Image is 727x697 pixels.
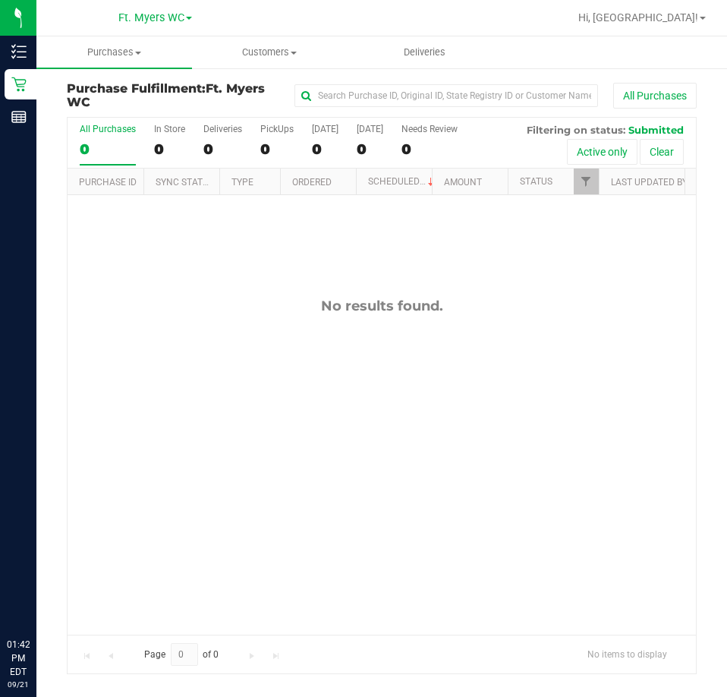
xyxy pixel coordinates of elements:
inline-svg: Inventory [11,44,27,59]
span: Customers [193,46,347,59]
span: Submitted [628,124,684,136]
iframe: Resource center [15,576,61,621]
div: 0 [80,140,136,158]
iframe: Resource center unread badge [45,573,63,591]
div: 0 [260,140,294,158]
a: Purchases [36,36,192,68]
a: Deliveries [348,36,503,68]
div: In Store [154,124,185,134]
p: 01:42 PM EDT [7,638,30,679]
div: Deliveries [203,124,242,134]
a: Ordered [292,177,332,188]
a: Customers [192,36,348,68]
div: All Purchases [80,124,136,134]
inline-svg: Reports [11,109,27,125]
span: Page of 0 [131,643,231,667]
div: [DATE] [357,124,383,134]
a: Status [520,176,552,187]
span: Ft. Myers WC [67,81,265,109]
div: Needs Review [401,124,458,134]
div: 0 [154,140,185,158]
input: Search Purchase ID, Original ID, State Registry ID or Customer Name... [294,84,598,107]
a: Filter [574,169,599,194]
a: Scheduled [368,176,437,187]
div: No results found. [68,298,696,314]
a: Last Updated By [611,177,688,188]
span: Purchases [36,46,192,59]
span: Hi, [GEOGRAPHIC_DATA]! [578,11,698,24]
button: Active only [567,139,637,165]
span: Ft. Myers WC [118,11,184,24]
span: Filtering on status: [527,124,625,136]
inline-svg: Retail [11,77,27,92]
span: Deliveries [383,46,466,59]
div: 0 [312,140,338,158]
div: [DATE] [312,124,338,134]
div: PickUps [260,124,294,134]
a: Sync Status [156,177,214,188]
p: 09/21 [7,679,30,690]
a: Type [231,177,253,188]
button: All Purchases [613,83,697,109]
a: Purchase ID [79,177,137,188]
button: Clear [640,139,684,165]
div: 0 [401,140,458,158]
a: Amount [444,177,482,188]
div: 0 [357,140,383,158]
h3: Purchase Fulfillment: [67,82,277,109]
span: No items to display [575,643,679,666]
div: 0 [203,140,242,158]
